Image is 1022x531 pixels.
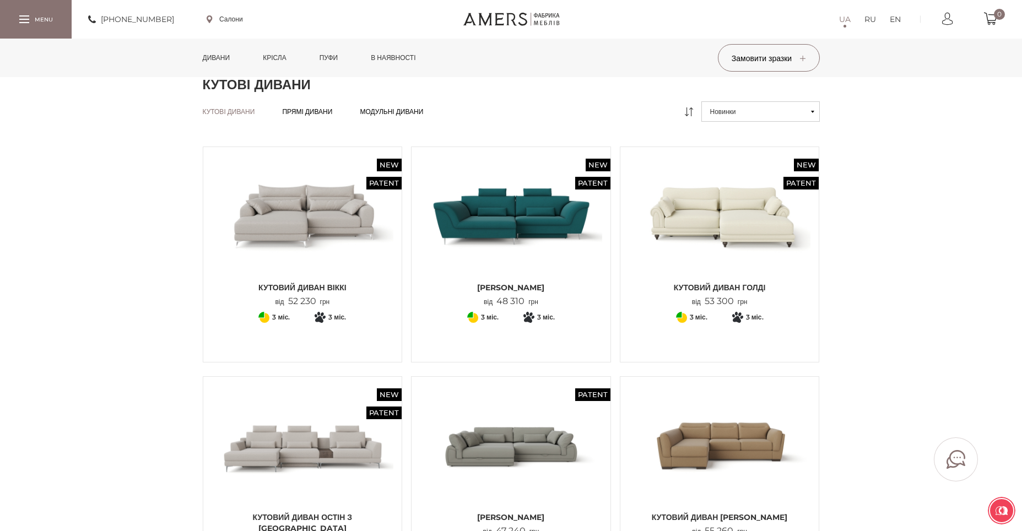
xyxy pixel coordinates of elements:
[311,39,347,77] a: Пуфи
[746,311,764,324] span: 3 міс.
[420,282,602,293] span: [PERSON_NAME]
[88,13,174,26] a: [PHONE_NUMBER]
[794,159,819,171] span: New
[692,296,748,307] p: від грн
[272,311,290,324] span: 3 міс.
[194,39,239,77] a: Дивани
[203,77,820,93] h1: Кутові дивани
[629,512,811,523] span: Кутовий диван [PERSON_NAME]
[701,101,820,122] button: Новинки
[328,311,346,324] span: 3 міс.
[994,9,1005,20] span: 0
[575,177,610,189] span: Patent
[575,388,610,401] span: Patent
[366,407,402,419] span: Patent
[493,296,528,306] span: 48 310
[586,159,610,171] span: New
[537,311,555,324] span: 3 міс.
[484,296,538,307] p: від грн
[363,39,424,77] a: в наявності
[377,388,402,401] span: New
[732,53,805,63] span: Замовити зразки
[690,311,707,324] span: 3 міс.
[420,512,602,523] span: [PERSON_NAME]
[420,155,602,307] a: New Patent Кутовий Диван Грейсі Кутовий Диван Грейсі [PERSON_NAME] від48 310грн
[864,13,876,26] a: RU
[481,311,499,324] span: 3 міс.
[275,296,329,307] p: від грн
[839,13,851,26] a: UA
[212,155,394,307] a: New Patent Кутовий диван ВІККІ Кутовий диван ВІККІ Кутовий диван ВІККІ від52 230грн
[282,107,332,116] a: Прямі дивани
[212,282,394,293] span: Кутовий диван ВІККІ
[890,13,901,26] a: EN
[284,296,320,306] span: 52 230
[377,159,402,171] span: New
[366,177,402,189] span: Patent
[701,296,738,306] span: 53 300
[360,107,423,116] a: Модульні дивани
[207,14,243,24] a: Салони
[718,44,820,72] button: Замовити зразки
[255,39,294,77] a: Крісла
[629,155,811,307] a: New Patent Кутовий диван ГОЛДІ Кутовий диван ГОЛДІ Кутовий диван ГОЛДІ від53 300грн
[783,177,819,189] span: Patent
[629,282,811,293] span: Кутовий диван ГОЛДІ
